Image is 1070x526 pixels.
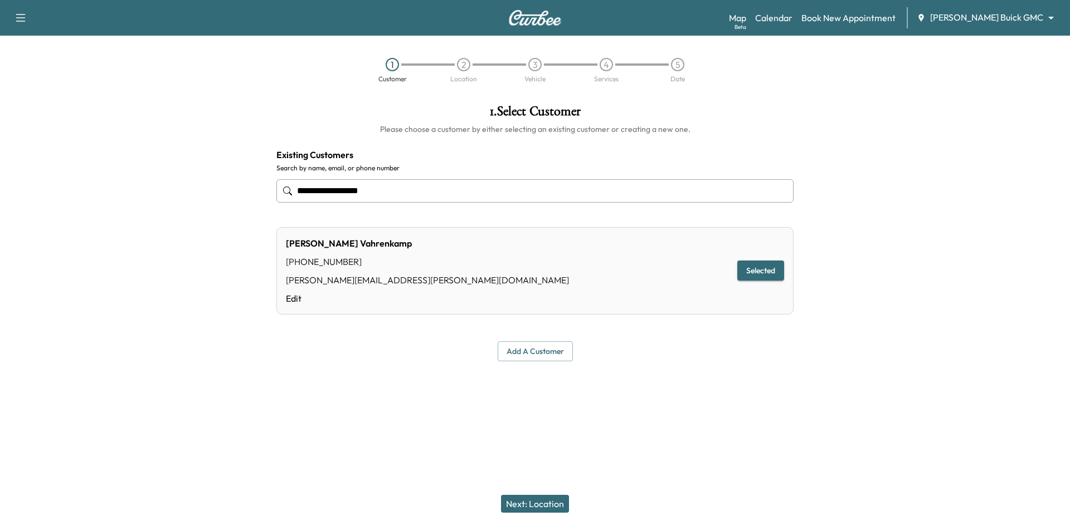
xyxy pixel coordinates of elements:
div: 4 [600,58,613,71]
h4: Existing Customers [276,148,794,161]
div: Date [670,76,685,82]
a: Book New Appointment [801,11,896,24]
div: [PERSON_NAME] Vahrenkamp [286,237,569,250]
img: Curbee Logo [508,10,562,26]
h1: 1 . Select Customer [276,105,794,124]
div: 1 [386,58,399,71]
button: Add a customer [498,341,573,362]
a: Edit [286,292,569,305]
div: 2 [457,58,470,71]
div: Services [594,76,619,82]
label: Search by name, email, or phone number [276,164,794,173]
div: Vehicle [524,76,546,82]
div: [PHONE_NUMBER] [286,255,569,268]
div: Customer [378,76,407,82]
div: Location [450,76,477,82]
div: Beta [735,23,746,31]
button: Next: Location [501,495,569,513]
a: MapBeta [729,11,746,24]
div: [PERSON_NAME][EMAIL_ADDRESS][PERSON_NAME][DOMAIN_NAME] [286,273,569,287]
div: 3 [528,58,542,71]
a: Calendar [755,11,792,24]
button: Selected [737,260,784,281]
span: [PERSON_NAME] Buick GMC [930,11,1043,24]
div: 5 [671,58,684,71]
h6: Please choose a customer by either selecting an existing customer or creating a new one. [276,124,794,135]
